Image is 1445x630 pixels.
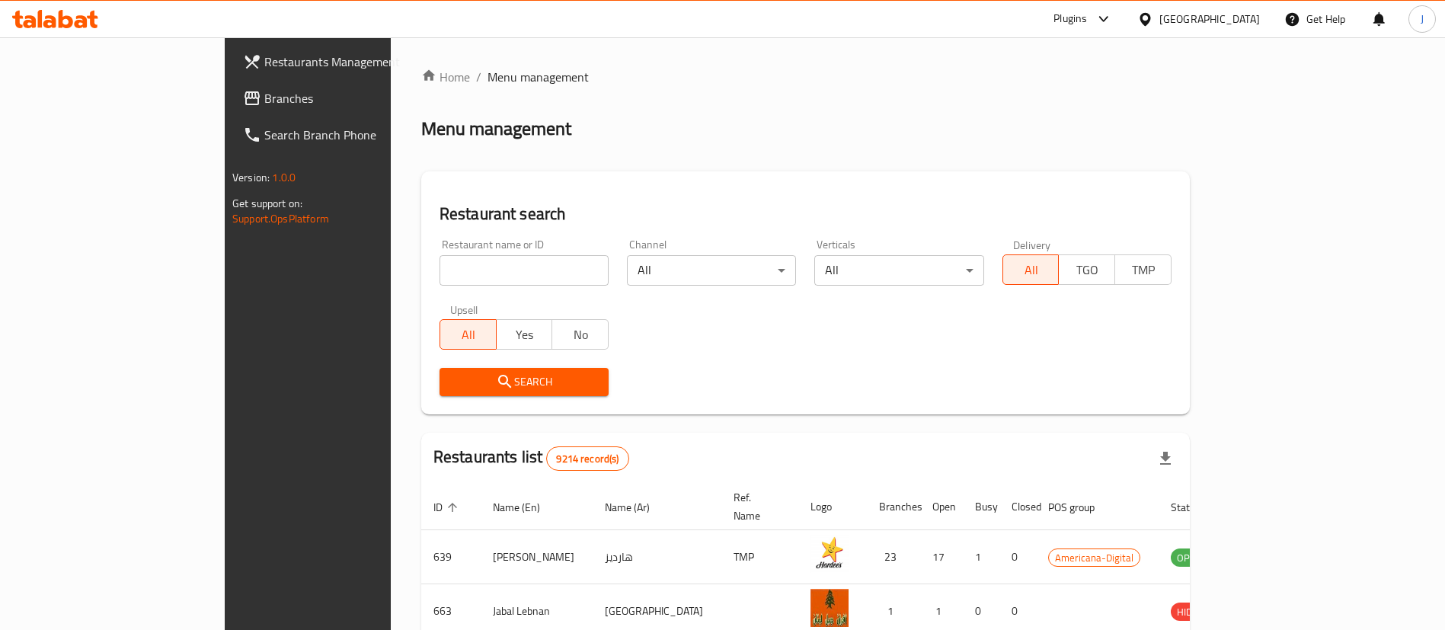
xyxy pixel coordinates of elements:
[558,324,603,346] span: No
[920,530,963,584] td: 17
[440,255,609,286] input: Search for restaurant name or ID..
[547,452,628,466] span: 9214 record(s)
[814,255,983,286] div: All
[627,255,796,286] div: All
[1171,603,1216,621] span: HIDDEN
[433,498,462,516] span: ID
[452,373,596,392] span: Search
[1171,549,1208,567] span: OPEN
[920,484,963,530] th: Open
[1053,10,1087,28] div: Plugins
[440,368,609,396] button: Search
[810,535,849,573] img: Hardee's
[476,68,481,86] li: /
[232,193,302,213] span: Get support on:
[963,484,999,530] th: Busy
[798,484,867,530] th: Logo
[264,53,454,71] span: Restaurants Management
[446,324,491,346] span: All
[231,80,466,117] a: Branches
[1049,549,1140,567] span: Americana-Digital
[433,446,629,471] h2: Restaurants list
[1065,259,1109,281] span: TGO
[481,530,593,584] td: [PERSON_NAME]
[963,530,999,584] td: 1
[272,168,296,187] span: 1.0.0
[232,168,270,187] span: Version:
[1058,254,1115,285] button: TGO
[1147,440,1184,477] div: Export file
[450,304,478,315] label: Upsell
[503,324,547,346] span: Yes
[1048,498,1114,516] span: POS group
[867,484,920,530] th: Branches
[231,117,466,153] a: Search Branch Phone
[810,589,849,627] img: Jabal Lebnan
[440,319,497,350] button: All
[264,89,454,107] span: Branches
[1421,11,1424,27] span: J
[551,319,609,350] button: No
[867,530,920,584] td: 23
[421,117,571,141] h2: Menu management
[232,209,329,229] a: Support.OpsPlatform
[999,484,1036,530] th: Closed
[546,446,628,471] div: Total records count
[999,530,1036,584] td: 0
[1002,254,1060,285] button: All
[1121,259,1165,281] span: TMP
[1171,498,1220,516] span: Status
[440,203,1172,225] h2: Restaurant search
[605,498,670,516] span: Name (Ar)
[231,43,466,80] a: Restaurants Management
[421,68,1190,86] nav: breadcrumb
[264,126,454,144] span: Search Branch Phone
[1114,254,1172,285] button: TMP
[1013,239,1051,250] label: Delivery
[496,319,553,350] button: Yes
[1159,11,1260,27] div: [GEOGRAPHIC_DATA]
[721,530,798,584] td: TMP
[493,498,560,516] span: Name (En)
[1009,259,1053,281] span: All
[488,68,589,86] span: Menu management
[593,530,721,584] td: هارديز
[734,488,780,525] span: Ref. Name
